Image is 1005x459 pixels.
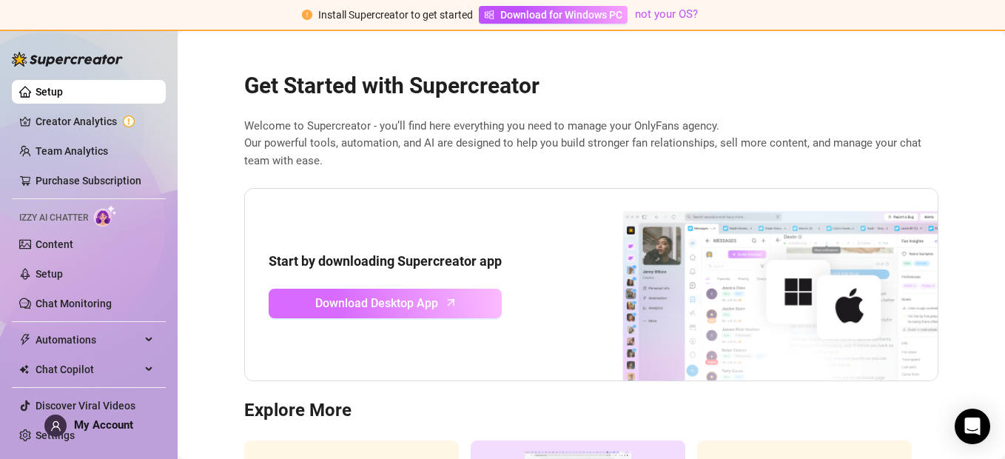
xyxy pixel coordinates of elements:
span: Download for Windows PC [500,7,622,23]
span: exclamation-circle [302,10,312,20]
img: Chat Copilot [19,364,29,375]
h2: Get Started with Supercreator [244,72,938,100]
div: Open Intercom Messenger [955,409,990,444]
a: Settings [36,429,75,441]
span: arrow-up [443,294,460,311]
img: download app [568,189,938,381]
a: Team Analytics [36,145,108,157]
span: Izzy AI Chatter [19,211,88,225]
span: My Account [74,418,133,432]
a: Discover Viral Videos [36,400,135,412]
img: AI Chatter [94,205,117,227]
img: logo-BBDzfeDw.svg [12,52,123,67]
a: Purchase Subscription [36,175,141,187]
a: Creator Analytics exclamation-circle [36,110,154,133]
a: not your OS? [635,7,698,21]
span: user [50,421,61,432]
span: Download Desktop App [315,294,438,312]
strong: Start by downloading Supercreator app [269,253,502,269]
a: Download for Windows PC [479,6,628,24]
span: thunderbolt [19,334,31,346]
a: Setup [36,268,63,280]
h3: Explore More [244,399,938,423]
a: Content [36,238,73,250]
span: Welcome to Supercreator - you’ll find here everything you need to manage your OnlyFans agency. Ou... [244,118,938,170]
a: Chat Monitoring [36,298,112,309]
span: windows [484,10,494,20]
span: Automations [36,328,141,352]
a: Setup [36,86,63,98]
span: Chat Copilot [36,358,141,381]
span: Install Supercreator to get started [318,9,473,21]
a: Download Desktop Apparrow-up [269,289,502,318]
